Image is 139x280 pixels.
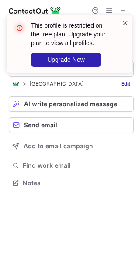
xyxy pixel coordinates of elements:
[23,162,130,169] span: Find work email
[24,122,57,129] span: Send email
[9,5,61,16] img: ContactOut v5.3.10
[9,96,134,112] button: AI write personalized message
[9,177,134,189] button: Notes
[9,117,134,133] button: Send email
[24,143,93,150] span: Add to email campaign
[13,21,27,35] img: error
[9,138,134,154] button: Add to email campaign
[23,179,130,187] span: Notes
[31,53,101,67] button: Upgrade Now
[9,159,134,172] button: Find work email
[24,101,117,108] span: AI write personalized message
[47,56,85,63] span: Upgrade Now
[31,21,111,47] header: This profile is restricted on the free plan. Upgrade your plan to view all profiles.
